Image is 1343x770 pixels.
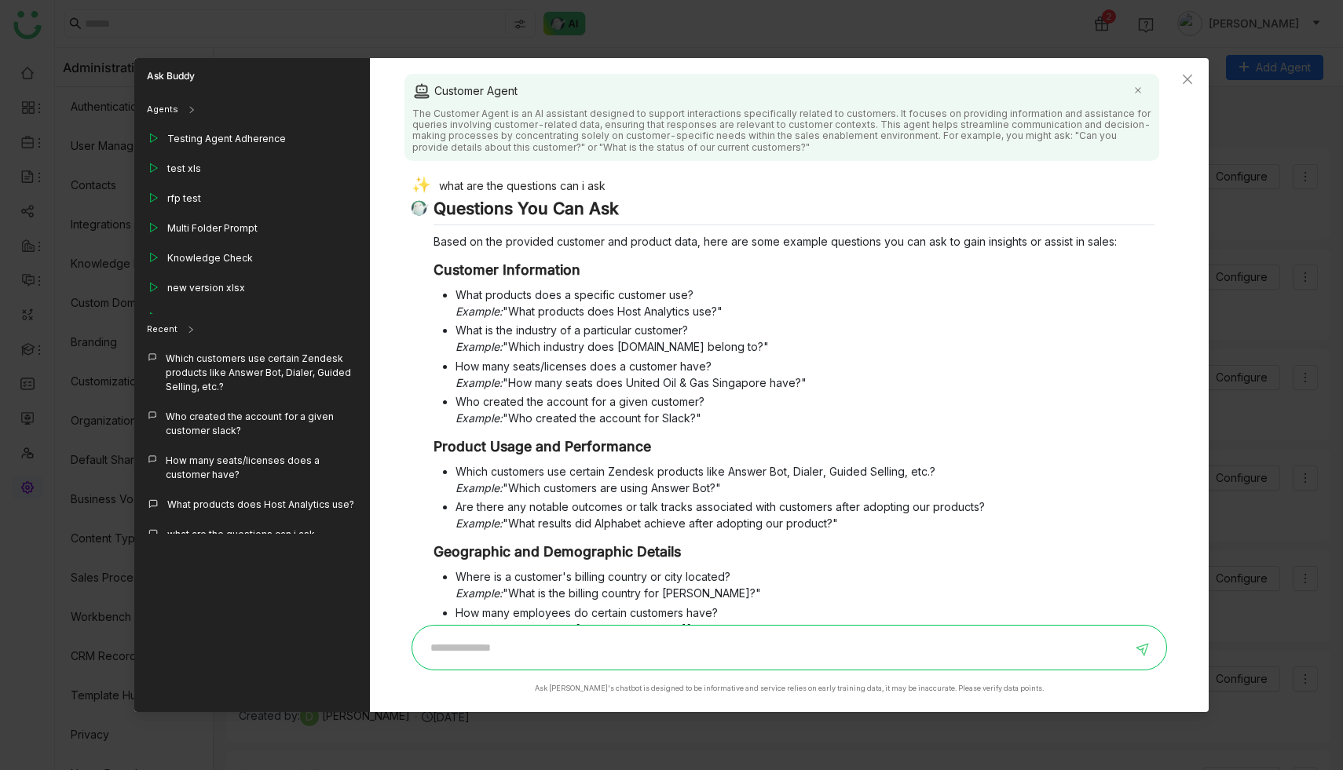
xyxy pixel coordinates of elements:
p: Based on the provided customer and product data, here are some example questions you can ask to g... [434,233,1154,250]
img: callout.svg [147,498,159,510]
div: The Customer Agent is an AI assistant designed to support interactions specifically related to cu... [412,108,1151,154]
div: Agents [147,103,178,116]
div: test xls [167,162,201,176]
img: callout.svg [147,352,158,363]
div: what are the questions can i ask [412,177,1154,199]
em: Example: [456,622,503,636]
em: Example: [456,516,503,530]
em: Example: [456,305,503,318]
li: Which customers use certain Zendesk products like Answer Bot, Dialer, Guided Selling, etc.? "Whic... [456,463,1154,496]
img: agent.svg [412,82,431,100]
em: Example: [456,411,503,425]
div: rfp test [167,192,201,206]
em: Example: [456,481,503,494]
li: How many employees do certain customers have? "How large is [GEOGRAPHIC_DATA][US_STATE] in terms ... [456,604,1154,637]
h2: Questions You Can Ask [434,199,1154,225]
img: play_outline.svg [147,192,159,204]
img: play_outline.svg [147,281,159,294]
li: How many seats/licenses does a customer have? "How many seats does United Oil & Gas Singapore have?" [456,358,1154,391]
div: Recent [147,323,177,336]
li: Are there any notable outcomes or talk tracks associated with customers after adopting our produc... [456,498,1154,531]
li: What products does a specific customer use? "What products does Host Analytics use?" [456,286,1154,319]
div: what are the questions can i ask [167,527,315,542]
img: play_outline.svg [147,162,159,174]
img: callout.svg [147,410,158,421]
div: Agents [134,94,370,126]
em: Example: [456,340,503,353]
div: Customers Only [167,311,242,325]
h3: Geographic and Demographic Details [434,543,1154,560]
button: Close [1166,58,1209,100]
div: What products does Host Analytics use? [167,498,354,512]
div: Which customers use certain Zendesk products like Answer Bot, Dialer, Guided Selling, etc.? [166,352,357,394]
img: callout.svg [147,454,158,465]
em: Example: [456,586,503,600]
h3: Customer Information [434,261,1154,279]
img: callout.svg [147,527,159,540]
li: Who created the account for a given customer? "Who created the account for Slack?" [456,393,1154,426]
div: Recent [134,314,370,345]
li: Where is a customer's billing country or city located? "What is the billing country for [PERSON_N... [456,568,1154,601]
img: play_outline.svg [147,251,159,264]
div: Testing Agent Adherence [167,132,286,146]
h3: Product Usage and Performance [434,438,1154,455]
div: Ask [PERSON_NAME]'s chatbot is designed to be informative and service relies on early training da... [535,683,1044,694]
div: How many seats/licenses does a customer have? [166,454,357,482]
div: Who created the account for a given customer slack? [166,410,357,438]
div: Ask Buddy [134,58,370,94]
div: new version xlsx [167,281,245,295]
div: Multi Folder Prompt [167,221,258,235]
img: play_outline.svg [147,311,159,323]
img: play_outline.svg [147,221,159,234]
div: Knowledge Check [167,251,253,265]
img: play_outline.svg [147,132,159,144]
em: Example: [456,376,503,389]
div: Customer Agent [412,82,1151,100]
li: What is the industry of a particular customer? "Which industry does [DOMAIN_NAME] belong to?" [456,322,1154,355]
